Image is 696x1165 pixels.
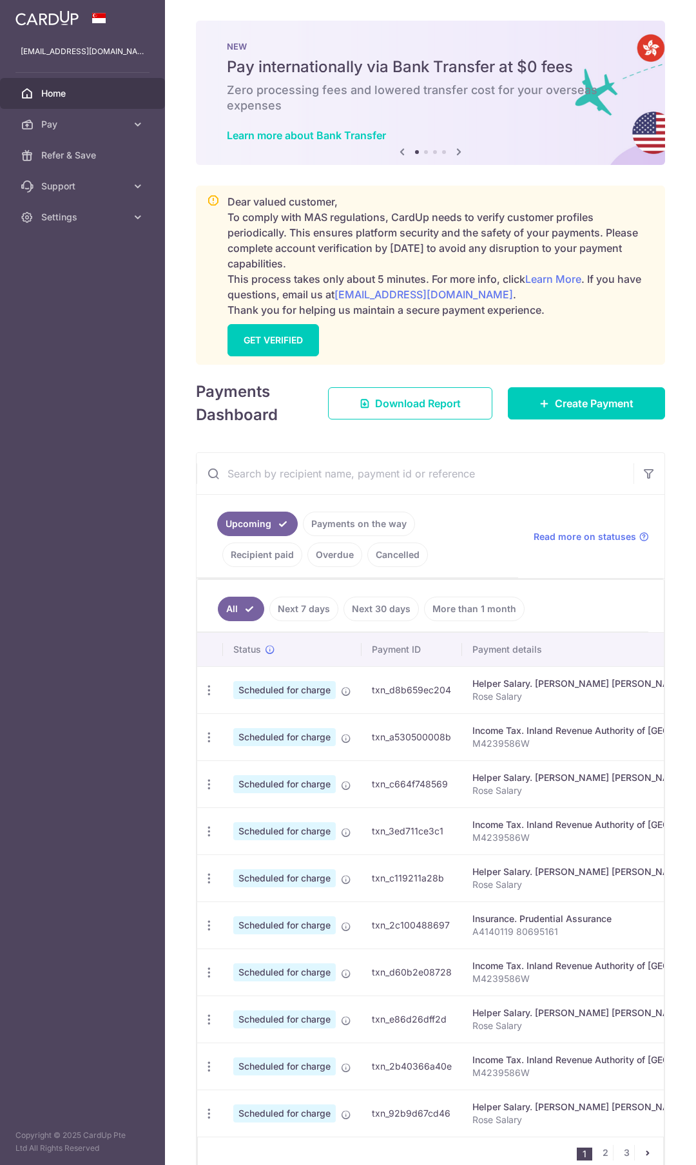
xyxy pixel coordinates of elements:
[15,10,79,26] img: CardUp
[307,543,362,567] a: Overdue
[367,543,428,567] a: Cancelled
[424,597,525,621] a: More than 1 month
[269,597,338,621] a: Next 7 days
[196,21,665,165] img: Bank transfer banner
[362,666,462,713] td: txn_d8b659ec204
[233,1104,336,1122] span: Scheduled for charge
[227,194,654,318] p: Dear valued customer, To comply with MAS regulations, CardUp needs to verify customer profiles pe...
[222,543,302,567] a: Recipient paid
[619,1145,634,1160] a: 3
[233,775,336,793] span: Scheduled for charge
[233,1057,336,1075] span: Scheduled for charge
[233,963,336,981] span: Scheduled for charge
[303,512,415,536] a: Payments on the way
[41,118,126,131] span: Pay
[197,453,633,494] input: Search by recipient name, payment id or reference
[362,760,462,807] td: txn_c664f748569
[196,380,305,427] h4: Payments Dashboard
[227,324,319,356] a: GET VERIFIED
[343,597,419,621] a: Next 30 days
[233,869,336,887] span: Scheduled for charge
[508,387,665,419] a: Create Payment
[217,512,298,536] a: Upcoming
[597,1145,613,1160] a: 2
[577,1148,592,1160] li: 1
[227,129,386,142] a: Learn more about Bank Transfer
[233,681,336,699] span: Scheduled for charge
[233,916,336,934] span: Scheduled for charge
[41,211,126,224] span: Settings
[233,1010,336,1028] span: Scheduled for charge
[233,643,261,656] span: Status
[362,901,462,948] td: txn_2c100488697
[362,1043,462,1090] td: txn_2b40366a40e
[362,948,462,996] td: txn_d60b2e08728
[334,288,513,301] a: [EMAIL_ADDRESS][DOMAIN_NAME]
[362,633,462,666] th: Payment ID
[534,530,649,543] a: Read more on statuses
[233,728,336,746] span: Scheduled for charge
[534,530,636,543] span: Read more on statuses
[362,807,462,854] td: txn_3ed711ce3c1
[227,57,634,77] h5: Pay internationally via Bank Transfer at $0 fees
[227,82,634,113] h6: Zero processing fees and lowered transfer cost for your overseas expenses
[362,996,462,1043] td: txn_e86d26dff2d
[375,396,461,411] span: Download Report
[218,597,264,621] a: All
[328,387,492,419] a: Download Report
[41,87,126,100] span: Home
[41,180,126,193] span: Support
[362,1090,462,1137] td: txn_92b9d67cd46
[227,41,634,52] p: NEW
[362,713,462,760] td: txn_a530500008b
[525,273,581,285] a: Learn More
[41,149,126,162] span: Refer & Save
[233,822,336,840] span: Scheduled for charge
[555,396,633,411] span: Create Payment
[362,854,462,901] td: txn_c119211a28b
[21,45,144,58] p: [EMAIL_ADDRESS][DOMAIN_NAME]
